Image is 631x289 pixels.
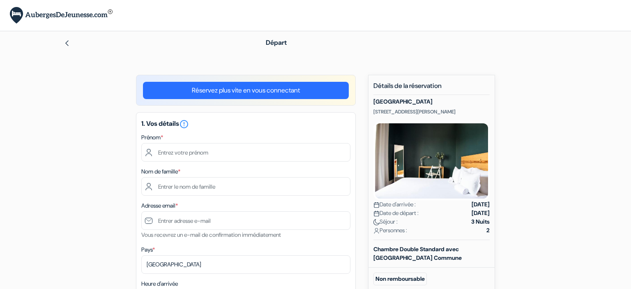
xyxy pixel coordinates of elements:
img: calendar.svg [373,202,380,208]
a: error_outline [179,119,189,128]
strong: 2 [486,226,490,235]
small: Non remboursable [373,273,427,285]
img: calendar.svg [373,210,380,217]
input: Entrer le nom de famille [141,177,350,196]
span: Personnes : [373,226,407,235]
span: Date d'arrivée : [373,200,416,209]
input: Entrer adresse e-mail [141,211,350,230]
a: Réservez plus vite en vous connectant [143,82,349,99]
label: Prénom [141,133,163,142]
img: moon.svg [373,219,380,225]
strong: [DATE] [472,209,490,217]
label: Nom de famille [141,167,180,176]
input: Entrez votre prénom [141,143,350,162]
i: error_outline [179,119,189,129]
img: user_icon.svg [373,228,380,234]
h5: [GEOGRAPHIC_DATA] [373,98,490,105]
strong: 3 Nuits [471,217,490,226]
b: Chambre Double Standard avec [GEOGRAPHIC_DATA] Commune [373,245,462,261]
label: Heure d'arrivée [141,280,178,288]
span: Séjour : [373,217,398,226]
p: [STREET_ADDRESS][PERSON_NAME] [373,109,490,115]
small: Vous recevrez un e-mail de confirmation immédiatement [141,231,281,238]
span: Départ [266,38,287,47]
img: left_arrow.svg [64,40,70,46]
h5: 1. Vos détails [141,119,350,129]
span: Date de départ : [373,209,419,217]
img: AubergesDeJeunesse.com [10,7,113,24]
strong: [DATE] [472,200,490,209]
label: Pays [141,245,155,254]
label: Adresse email [141,201,178,210]
h5: Détails de la réservation [373,82,490,95]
